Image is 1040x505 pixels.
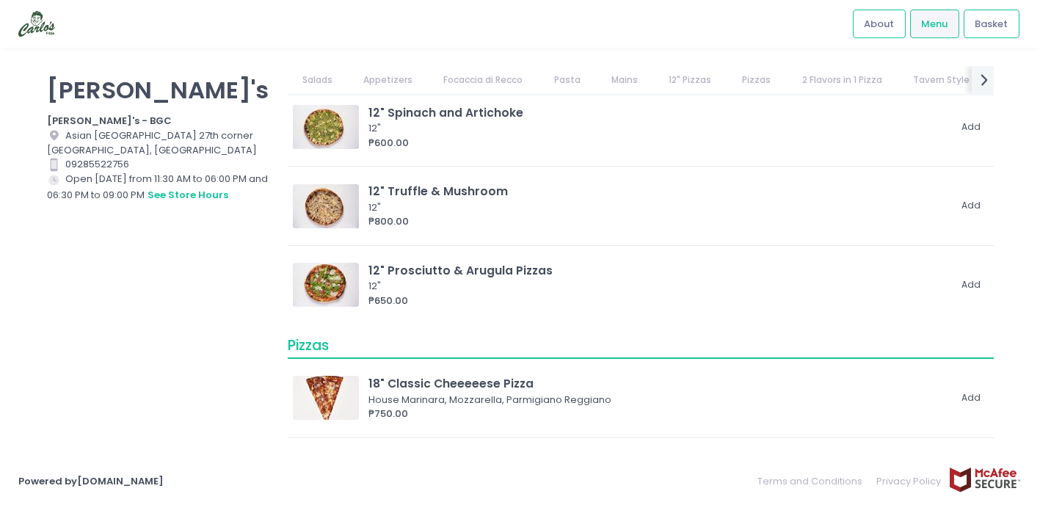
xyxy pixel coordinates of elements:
img: 18" Classic Cheeeeese Pizza [293,376,359,420]
img: mcafee-secure [948,467,1022,493]
span: Basket [975,17,1008,32]
img: logo [18,11,55,37]
a: Appetizers [349,66,427,94]
div: 12" Spinach and Artichoke [368,104,949,121]
div: 12" [368,279,945,294]
a: Terms and Conditions [757,467,870,495]
a: Pasta [539,66,594,94]
div: 12" Truffle & Mushroom [368,183,949,200]
button: Add [954,386,989,410]
div: 09285522756 [47,157,270,172]
a: Menu [910,10,959,37]
img: 12" Truffle & Mushroom [293,184,359,228]
div: ₱600.00 [368,136,949,150]
a: Salads [288,66,346,94]
div: House Marinara, Mozzarella, Parmigiano Reggiano [368,393,945,407]
div: ₱650.00 [368,294,949,308]
div: ₱750.00 [368,407,949,421]
a: Powered by[DOMAIN_NAME] [18,474,164,488]
a: 12" Pizzas [655,66,726,94]
a: Tavern Style [898,66,983,94]
div: 18" Classic Cheeeeese Pizza [368,375,949,392]
b: [PERSON_NAME]'s - BGC [47,114,172,128]
div: 12" [368,121,945,136]
a: Focaccia di Recco [429,66,537,94]
div: 12" [368,200,945,215]
span: Pizzas [288,335,329,355]
img: 12" Spinach and Artichoke [293,105,359,149]
p: [PERSON_NAME]'s [47,76,270,104]
a: About [853,10,906,37]
a: Pizzas [728,66,785,94]
a: Privacy Policy [870,467,949,495]
img: 12" Prosciutto & Arugula Pizzas [293,263,359,307]
span: Menu [921,17,948,32]
span: About [864,17,894,32]
a: Mains [597,66,652,94]
button: Add [954,194,989,218]
button: see store hours [147,187,229,203]
div: 12" Prosciutto & Arugula Pizzas [368,262,949,279]
button: Add [954,115,989,139]
div: Asian [GEOGRAPHIC_DATA] 27th corner [GEOGRAPHIC_DATA], [GEOGRAPHIC_DATA] [47,128,270,158]
button: Add [954,273,989,297]
div: ₱800.00 [368,214,949,229]
a: 2 Flavors in 1 Pizza [788,66,896,94]
div: Open [DATE] from 11:30 AM to 06:00 PM and 06:30 PM to 09:00 PM [47,172,270,203]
